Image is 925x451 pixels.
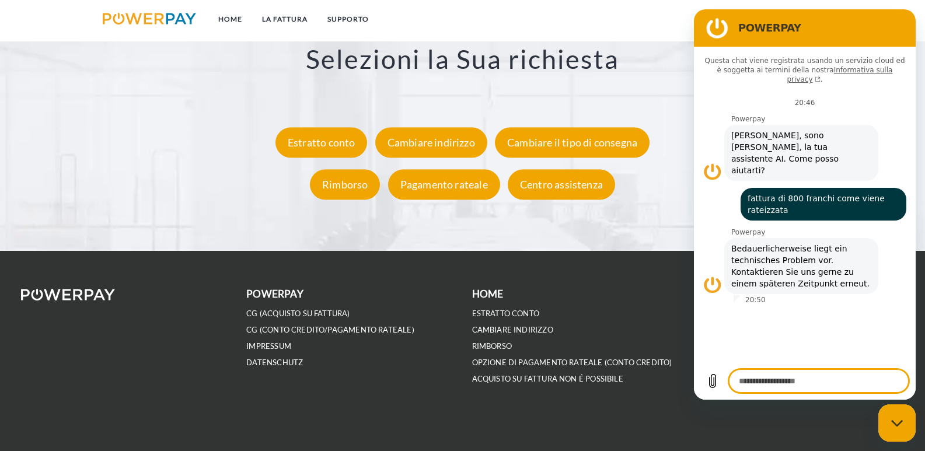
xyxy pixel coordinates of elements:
a: Centro assistenza [505,178,618,191]
b: Home [472,288,504,300]
h3: Selezioni la Sua richiesta [61,43,864,75]
img: logo-powerpay-white.svg [21,289,115,300]
a: Pagamento rateale [385,178,503,191]
div: Cambiare il tipo di consegna [495,127,650,158]
iframe: Pulsante per aprire la finestra di messaggistica, conversazione in corso [878,404,916,442]
a: OPZIONE DI PAGAMENTO RATEALE (Conto Credito) [472,358,672,368]
a: CG [768,9,799,30]
a: Home [208,9,252,30]
a: LA FATTURA [252,9,317,30]
div: Rimborso [310,169,380,200]
a: CAMBIARE INDIRIZZO [472,325,553,335]
a: Supporto [317,9,379,30]
a: DATENSCHUTZ [246,358,303,368]
iframe: Finestra di messaggistica [694,9,916,400]
div: Pagamento rateale [388,169,500,200]
div: Cambiare indirizzo [375,127,487,158]
a: IMPRESSUM [246,341,291,351]
div: Estratto conto [275,127,368,158]
a: ESTRATTO CONTO [472,309,540,319]
a: Rimborso [307,178,383,191]
a: ACQUISTO SU FATTURA NON É POSSIBILE [472,374,623,384]
b: POWERPAY [246,288,303,300]
div: Centro assistenza [508,169,615,200]
img: logo-powerpay.svg [103,13,197,25]
a: Cambiare il tipo di consegna [492,136,652,149]
a: CG (Conto Credito/Pagamento rateale) [246,325,414,335]
a: RIMBORSO [472,341,512,351]
a: Estratto conto [273,136,371,149]
a: CG (Acquisto su fattura) [246,309,350,319]
a: Cambiare indirizzo [372,136,490,149]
